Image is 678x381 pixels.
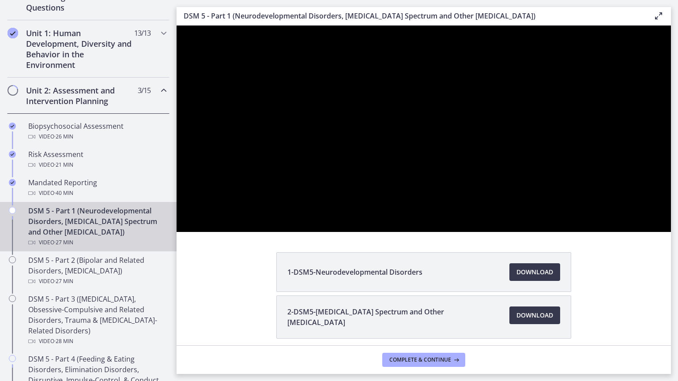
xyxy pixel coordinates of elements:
[516,310,553,321] span: Download
[516,267,553,277] span: Download
[28,294,166,347] div: DSM 5 - Part 3 ([MEDICAL_DATA], Obsessive-Compulsive and Related Disorders, Trauma & [MEDICAL_DAT...
[28,237,166,248] div: Video
[134,28,151,38] span: 13 / 13
[287,306,499,328] span: 2-DSM5-[MEDICAL_DATA] Spectrum and Other [MEDICAL_DATA]
[28,131,166,142] div: Video
[9,151,16,158] i: Completed
[54,188,73,198] span: · 40 min
[28,336,166,347] div: Video
[287,267,422,277] span: 1-DSM5-Neurodevelopmental Disorders
[509,306,560,324] a: Download
[28,177,166,198] div: Mandated Reporting
[26,28,134,70] h2: Unit 1: Human Development, Diversity and Behavior in the Environment
[184,11,639,21] h3: DSM 5 - Part 1 (Neurodevelopmental Disorders, [MEDICAL_DATA] Spectrum and Other [MEDICAL_DATA])
[54,160,73,170] span: · 21 min
[9,123,16,130] i: Completed
[382,353,465,367] button: Complete & continue
[28,188,166,198] div: Video
[389,356,451,363] span: Complete & continue
[26,85,134,106] h2: Unit 2: Assessment and Intervention Planning
[54,131,73,142] span: · 26 min
[9,179,16,186] i: Completed
[28,149,166,170] div: Risk Assessment
[8,28,18,38] i: Completed
[28,160,166,170] div: Video
[54,276,73,287] span: · 27 min
[28,255,166,287] div: DSM 5 - Part 2 (Bipolar and Related Disorders, [MEDICAL_DATA])
[28,121,166,142] div: Biopsychosocial Assessment
[28,276,166,287] div: Video
[177,26,671,232] iframe: Video Lesson
[54,336,73,347] span: · 28 min
[28,205,166,248] div: DSM 5 - Part 1 (Neurodevelopmental Disorders, [MEDICAL_DATA] Spectrum and Other [MEDICAL_DATA])
[138,85,151,96] span: 3 / 15
[54,237,73,248] span: · 27 min
[509,263,560,281] a: Download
